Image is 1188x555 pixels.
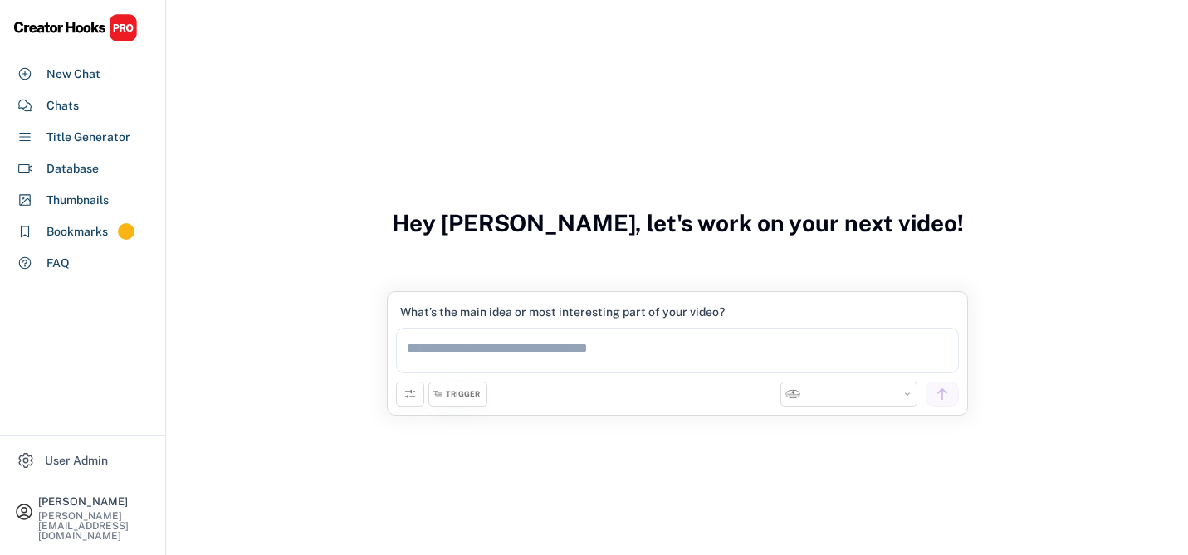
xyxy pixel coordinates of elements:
div: Bookmarks [46,223,108,241]
h3: Hey [PERSON_NAME], let's work on your next video! [392,192,964,255]
div: FAQ [46,255,70,272]
div: Chats [46,97,79,114]
div: [PERSON_NAME][EMAIL_ADDRESS][DOMAIN_NAME] [38,511,151,541]
div: User Admin [45,452,108,470]
img: CHPRO%20Logo.svg [13,13,138,42]
img: unnamed.jpg [785,387,800,402]
div: New Chat [46,66,100,83]
div: Title Generator [46,129,130,146]
div: Thumbnails [46,192,109,209]
div: Database [46,160,99,178]
div: TRIGGER [446,389,480,400]
div: [PERSON_NAME] [38,496,151,507]
div: What’s the main idea or most interesting part of your video? [400,304,725,319]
